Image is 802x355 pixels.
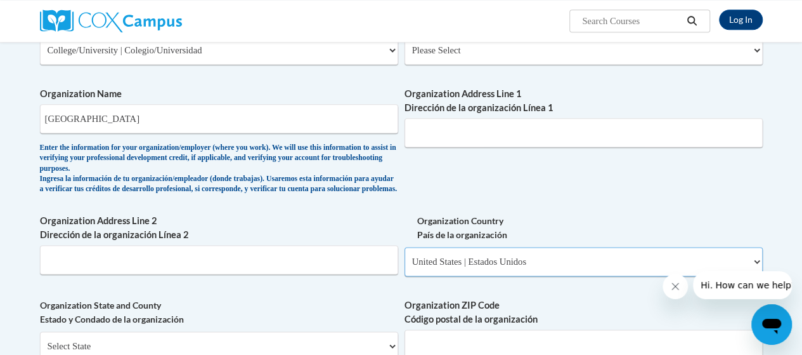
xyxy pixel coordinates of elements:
[682,13,701,29] button: Search
[751,304,792,345] iframe: Button to launch messaging window
[404,87,763,115] label: Organization Address Line 1 Dirección de la organización Línea 1
[719,10,763,30] a: Log In
[8,9,103,19] span: Hi. How can we help?
[40,143,398,195] div: Enter the information for your organization/employer (where you work). We will use this informati...
[663,274,688,299] iframe: Close message
[693,271,792,299] iframe: Message from company
[404,214,763,242] label: Organization Country País de la organización
[404,298,763,326] label: Organization ZIP Code Código postal de la organización
[40,10,182,32] img: Cox Campus
[40,298,398,326] label: Organization State and County Estado y Condado de la organización
[40,104,398,133] input: Metadata input
[404,118,763,147] input: Metadata input
[40,214,398,242] label: Organization Address Line 2 Dirección de la organización Línea 2
[40,87,398,101] label: Organization Name
[40,245,398,274] input: Metadata input
[581,13,682,29] input: Search Courses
